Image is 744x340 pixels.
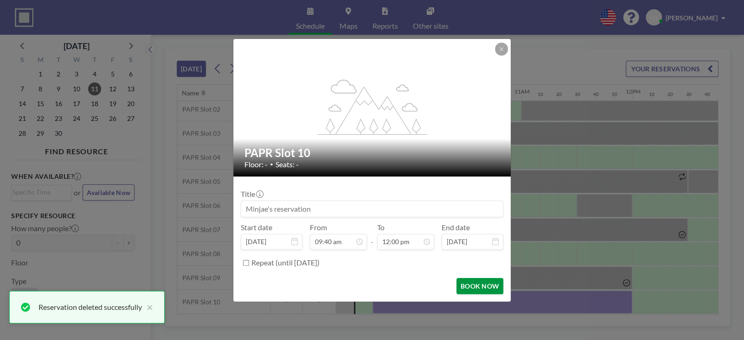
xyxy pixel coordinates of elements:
span: Floor: - [244,160,268,169]
g: flex-grow: 1.2; [318,79,427,134]
label: To [377,223,385,232]
button: BOOK NOW [456,278,503,294]
label: End date [442,223,470,232]
span: • [270,161,273,168]
label: Title [241,189,263,199]
span: Seats: - [276,160,299,169]
label: Start date [241,223,272,232]
input: Minjae's reservation [241,201,503,217]
h2: PAPR Slot 10 [244,146,500,160]
div: Reservation deleted successfully [38,302,142,313]
label: Repeat (until [DATE]) [251,258,320,267]
label: From [310,223,327,232]
span: - [371,226,373,246]
button: close [142,302,153,313]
